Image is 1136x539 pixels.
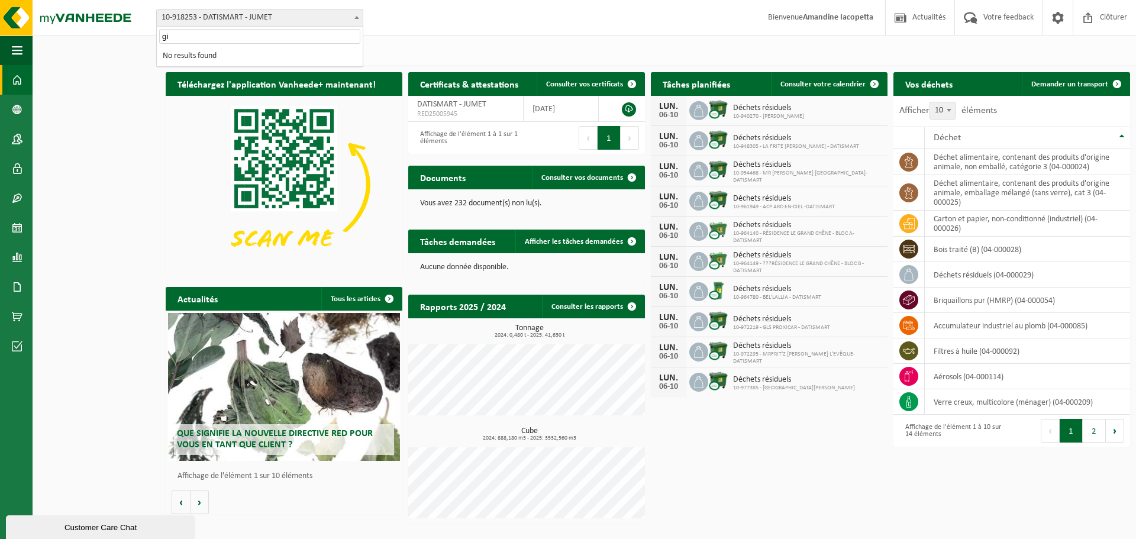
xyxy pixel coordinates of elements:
[771,72,886,96] a: Consulter votre calendrier
[657,222,680,232] div: LUN.
[166,72,388,95] h2: Téléchargez l'application Vanheede+ maintenant!
[657,343,680,353] div: LUN.
[417,100,486,109] span: DATISMART - JUMET
[657,283,680,292] div: LUN.
[1022,72,1129,96] a: Demander un transport
[420,199,633,208] p: Vous avez 232 document(s) non lu(s).
[408,72,530,95] h2: Certificats & attestations
[733,134,859,143] span: Déchets résiduels
[657,102,680,111] div: LUN.
[925,338,1130,364] td: filtres à huile (04-000092)
[414,125,521,151] div: Affichage de l'élément 1 à 1 sur 1 éléments
[657,313,680,322] div: LUN.
[579,126,598,150] button: Previous
[733,375,855,385] span: Déchets résiduels
[893,72,964,95] h2: Vos déchets
[708,280,728,301] img: WB-0240-CU
[417,109,514,119] span: RED25005945
[925,149,1130,175] td: déchet alimentaire, contenant des produits d'origine animale, non emballé, catégorie 3 (04-000024)
[708,341,728,361] img: WB-1100-CU
[657,132,680,141] div: LUN.
[733,204,835,211] span: 10-961949 - ACP ARC-EN-CIEL -DATISMART
[708,250,728,270] img: WB-0660-CU
[657,172,680,180] div: 06-10
[925,262,1130,288] td: déchets résiduels (04-000029)
[925,364,1130,389] td: aérosols (04-000114)
[733,341,882,351] span: Déchets résiduels
[708,99,728,120] img: WB-1100-CU
[414,333,645,338] span: 2024: 0,480 t - 2025: 41,630 t
[1031,80,1108,88] span: Demander un transport
[657,111,680,120] div: 06-10
[925,389,1130,415] td: verre creux, multicolore (ménager) (04-000209)
[733,260,882,275] span: 10-964149 - ???RÉSIDENCE LE GRAND CHÊNE - BLOC B -DATISMART
[1060,419,1083,443] button: 1
[1083,419,1106,443] button: 2
[899,418,1006,444] div: Affichage de l'élément 1 à 10 sur 14 éléments
[168,313,400,461] a: Que signifie la nouvelle directive RED pour vous en tant que client ?
[537,72,644,96] a: Consulter vos certificats
[657,253,680,262] div: LUN.
[177,472,396,480] p: Affichage de l'élément 1 sur 10 éléments
[408,230,507,253] h2: Tâches demandées
[708,190,728,210] img: WB-1100-CU
[6,513,198,539] iframe: chat widget
[733,324,830,331] span: 10-972219 - GLS PROXICAR - DATISMART
[546,80,623,88] span: Consulter vos certificats
[172,490,191,514] button: Vorige
[657,192,680,202] div: LUN.
[657,383,680,391] div: 06-10
[780,80,866,88] span: Consulter votre calendrier
[657,292,680,301] div: 06-10
[414,427,645,441] h3: Cube
[930,102,955,119] span: 10
[651,72,742,95] h2: Tâches planifiées
[420,263,633,272] p: Aucune donnée disponible.
[414,324,645,338] h3: Tonnage
[733,230,882,244] span: 10-964140 - RÉSIDENCE LE GRAND CHÊNE - BLOC A- DATISMART
[408,166,477,189] h2: Documents
[708,220,728,240] img: WB-0660-CU
[733,113,804,120] span: 10-940270 - [PERSON_NAME]
[657,373,680,383] div: LUN.
[733,104,804,113] span: Déchets résiduels
[657,322,680,331] div: 06-10
[598,126,621,150] button: 1
[159,49,360,64] li: No results found
[657,262,680,270] div: 06-10
[708,311,728,331] img: WB-1100-CU
[414,435,645,441] span: 2024: 888,180 m3 - 2025: 3532,560 m3
[733,170,882,184] span: 10-954468 - MR [PERSON_NAME] [GEOGRAPHIC_DATA]- DATISMART
[934,133,961,143] span: Déchet
[930,102,956,120] span: 10
[657,202,680,210] div: 06-10
[733,160,882,170] span: Déchets résiduels
[733,351,882,365] span: 10-972295 - MRFRIT'Z [PERSON_NAME] L'EVÊQUE- DATISMART
[803,13,873,22] strong: Amandine Iacopetta
[1041,419,1060,443] button: Previous
[657,353,680,361] div: 06-10
[733,251,882,260] span: Déchets résiduels
[157,9,363,26] span: 10-918253 - DATISMART - JUMET
[542,295,644,318] a: Consulter les rapports
[733,385,855,392] span: 10-977385 - [GEOGRAPHIC_DATA][PERSON_NAME]
[925,175,1130,211] td: déchet alimentaire, contenant des produits d'origine animale, emballage mélangé (sans verre), cat...
[925,288,1130,313] td: briquaillons pur (HMRP) (04-000054)
[532,166,644,189] a: Consulter vos documents
[733,221,882,230] span: Déchets résiduels
[733,194,835,204] span: Déchets résiduels
[621,126,639,150] button: Next
[708,130,728,150] img: WB-1100-CU
[166,287,230,310] h2: Actualités
[733,143,859,150] span: 10-948305 - LA FRITE [PERSON_NAME] - DATISMART
[408,295,518,318] h2: Rapports 2025 / 2024
[733,315,830,324] span: Déchets résiduels
[925,237,1130,262] td: bois traité (B) (04-000028)
[177,429,373,450] span: Que signifie la nouvelle directive RED pour vous en tant que client ?
[166,96,402,273] img: Download de VHEPlus App
[525,238,623,246] span: Afficher les tâches demandées
[899,106,997,115] label: Afficher éléments
[733,294,821,301] span: 10-964780 - BEL'LALLIA - DATISMART
[156,9,363,27] span: 10-918253 - DATISMART - JUMET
